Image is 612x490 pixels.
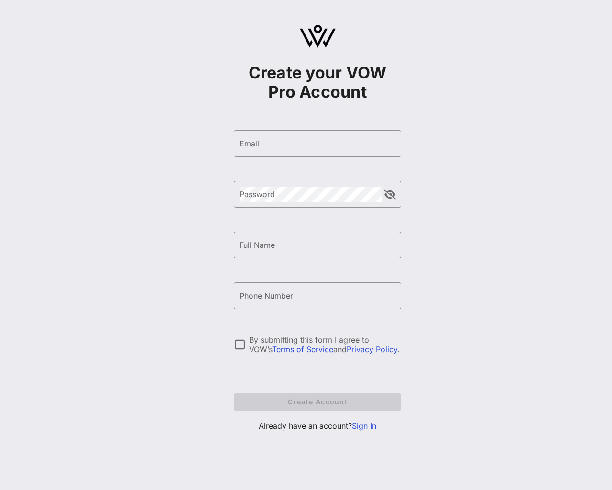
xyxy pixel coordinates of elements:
[234,420,401,432] p: Already have an account?
[300,25,336,48] img: logo.svg
[272,345,333,354] a: Terms of Service
[384,190,396,200] button: append icon
[234,63,401,101] h1: Create your VOW Pro Account
[347,345,397,354] a: Privacy Policy
[352,421,376,431] a: Sign In
[249,335,401,354] div: By submitting this form I agree to VOW’s and .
